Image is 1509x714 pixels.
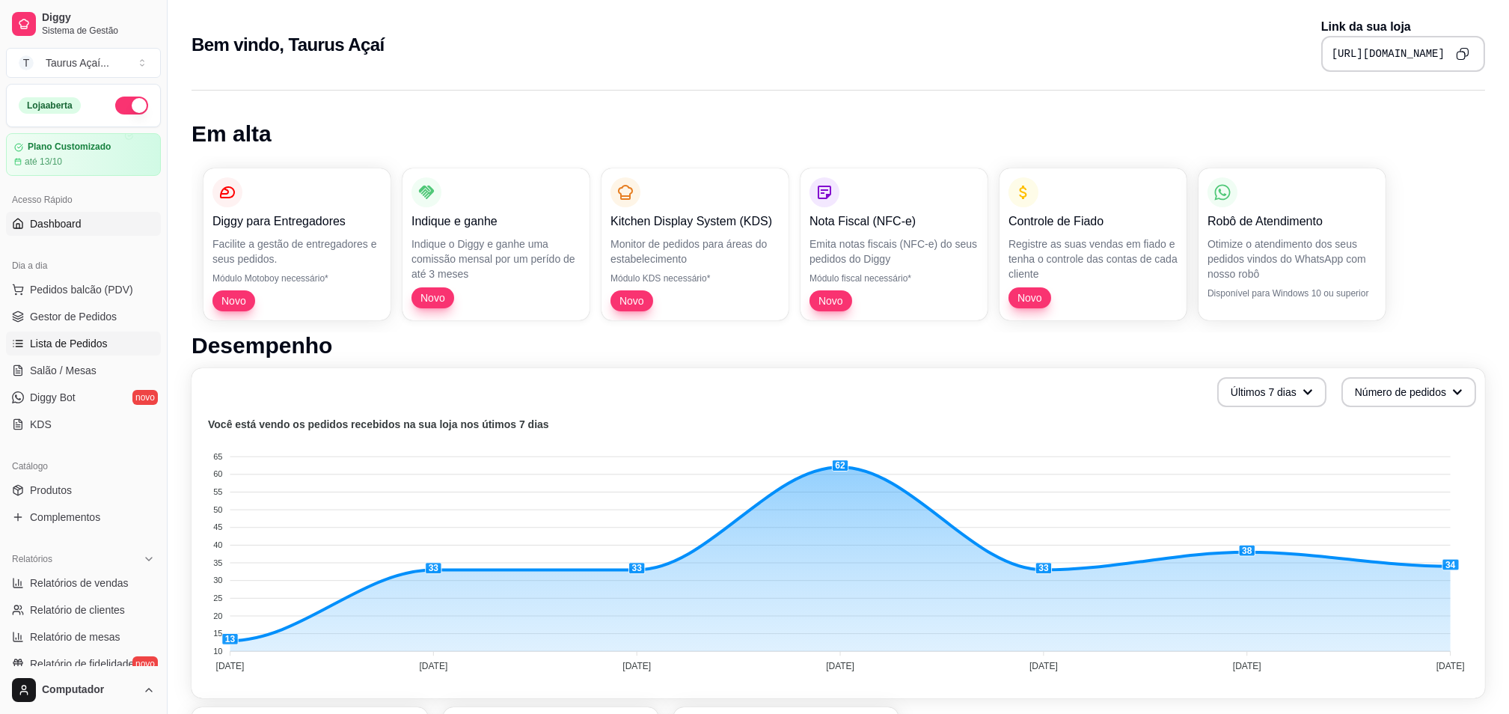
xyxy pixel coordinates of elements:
tspan: 50 [213,505,222,514]
span: Novo [1011,290,1048,305]
text: Você está vendo os pedidos recebidos na sua loja nos útimos 7 dias [208,419,549,431]
p: Indique e ganhe [411,213,581,231]
span: Novo [215,293,252,308]
span: Relatórios de vendas [30,576,129,591]
a: Gestor de Pedidos [6,305,161,329]
span: Novo [414,290,451,305]
tspan: [DATE] [216,661,245,671]
span: Dashboard [30,216,82,231]
button: Kitchen Display System (KDS)Monitor de pedidos para áreas do estabelecimentoMódulo KDS necessário... [602,168,789,320]
span: Salão / Mesas [30,363,97,378]
a: DiggySistema de Gestão [6,6,161,42]
h1: Em alta [192,120,1485,147]
pre: [URL][DOMAIN_NAME] [1332,46,1445,61]
p: Monitor de pedidos para áreas do estabelecimento [610,237,780,266]
article: Plano Customizado [28,141,111,153]
tspan: 15 [213,629,222,638]
tspan: 65 [213,452,222,461]
tspan: [DATE] [622,661,651,671]
div: Loja aberta [19,97,81,114]
span: Relatório de clientes [30,602,125,617]
a: Relatório de mesas [6,625,161,649]
button: Computador [6,672,161,708]
p: Emita notas fiscais (NFC-e) do seus pedidos do Diggy [809,237,979,266]
article: até 13/10 [25,156,62,168]
tspan: 55 [213,487,222,496]
span: Lista de Pedidos [30,336,108,351]
span: Gestor de Pedidos [30,309,117,324]
span: Sistema de Gestão [42,25,155,37]
tspan: 20 [213,611,222,620]
tspan: [DATE] [1436,661,1465,671]
span: Relatório de fidelidade [30,656,134,671]
span: Diggy Bot [30,390,76,405]
p: Módulo Motoboy necessário* [212,272,382,284]
p: Controle de Fiado [1008,213,1178,231]
tspan: 40 [213,540,222,549]
p: Link da sua loja [1321,18,1485,36]
button: Indique e ganheIndique o Diggy e ganhe uma comissão mensal por um perído de até 3 mesesNovo [402,168,590,320]
div: Acesso Rápido [6,188,161,212]
a: Salão / Mesas [6,358,161,382]
button: Robô de AtendimentoOtimize o atendimento dos seus pedidos vindos do WhatsApp com nosso robôDispon... [1199,168,1386,320]
span: Novo [613,293,650,308]
p: Otimize o atendimento dos seus pedidos vindos do WhatsApp com nosso robô [1207,237,1377,281]
tspan: 60 [213,470,222,479]
button: Diggy para EntregadoresFacilite a gestão de entregadores e seus pedidos.Módulo Motoboy necessário... [203,168,391,320]
a: Diggy Botnovo [6,385,161,409]
p: Diggy para Entregadores [212,213,382,231]
a: Produtos [6,478,161,502]
button: Pedidos balcão (PDV) [6,278,161,302]
span: Complementos [30,510,100,525]
button: Copy to clipboard [1451,42,1475,66]
a: Complementos [6,505,161,529]
p: Indique o Diggy e ganhe uma comissão mensal por um perído de até 3 meses [411,237,581,281]
p: Robô de Atendimento [1207,213,1377,231]
tspan: [DATE] [1233,661,1261,671]
tspan: 30 [213,576,222,585]
a: Relatórios de vendas [6,571,161,595]
span: KDS [30,417,52,432]
tspan: 25 [213,594,222,602]
p: Módulo KDS necessário* [610,272,780,284]
a: Relatório de fidelidadenovo [6,652,161,676]
a: Dashboard [6,212,161,236]
span: Novo [812,293,849,308]
p: Registre as suas vendas em fiado e tenha o controle das contas de cada cliente [1008,237,1178,281]
a: Relatório de clientes [6,598,161,622]
tspan: 10 [213,647,222,656]
a: KDS [6,412,161,436]
p: Nota Fiscal (NFC-e) [809,213,979,231]
div: Taurus Açaí ... [46,55,109,70]
p: Módulo fiscal necessário* [809,272,979,284]
button: Alterar Status [115,97,148,115]
p: Kitchen Display System (KDS) [610,213,780,231]
h1: Desempenho [192,332,1485,359]
div: Catálogo [6,454,161,478]
a: Plano Customizadoaté 13/10 [6,133,161,176]
span: Produtos [30,483,72,498]
p: Disponível para Windows 10 ou superior [1207,287,1377,299]
tspan: [DATE] [826,661,854,671]
button: Número de pedidos [1341,377,1476,407]
tspan: [DATE] [1029,661,1058,671]
tspan: [DATE] [419,661,447,671]
p: Facilite a gestão de entregadores e seus pedidos. [212,237,382,266]
span: Relatórios [12,553,52,565]
span: T [19,55,34,70]
button: Últimos 7 dias [1217,377,1326,407]
button: Select a team [6,48,161,78]
span: Computador [42,683,137,697]
a: Lista de Pedidos [6,332,161,356]
span: Relatório de mesas [30,629,120,644]
tspan: 35 [213,558,222,567]
tspan: 45 [213,522,222,531]
button: Nota Fiscal (NFC-e)Emita notas fiscais (NFC-e) do seus pedidos do DiggyMódulo fiscal necessário*Novo [801,168,988,320]
span: Pedidos balcão (PDV) [30,282,133,297]
span: Diggy [42,11,155,25]
h2: Bem vindo, Taurus Açaí [192,33,385,57]
button: Controle de FiadoRegistre as suas vendas em fiado e tenha o controle das contas de cada clienteNovo [1000,168,1187,320]
div: Dia a dia [6,254,161,278]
